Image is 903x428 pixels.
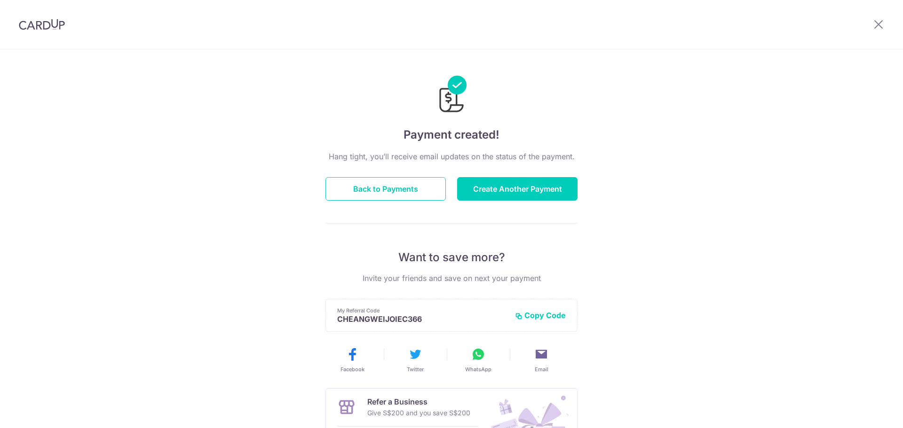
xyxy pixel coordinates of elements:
[515,311,566,320] button: Copy Code
[325,347,380,373] button: Facebook
[337,307,507,314] p: My Referral Code
[337,314,507,324] p: CHEANGWEIJOIEC366
[388,347,443,373] button: Twitter
[341,366,364,373] span: Facebook
[367,396,470,407] p: Refer a Business
[325,272,578,284] p: Invite your friends and save on next your payment
[451,347,506,373] button: WhatsApp
[436,76,467,115] img: Payments
[325,151,578,162] p: Hang tight, you’ll receive email updates on the status of the payment.
[325,250,578,265] p: Want to save more?
[535,366,548,373] span: Email
[457,177,578,201] button: Create Another Payment
[407,366,424,373] span: Twitter
[325,177,446,201] button: Back to Payments
[19,19,65,30] img: CardUp
[465,366,491,373] span: WhatsApp
[325,126,578,143] h4: Payment created!
[514,347,569,373] button: Email
[367,407,470,419] p: Give S$200 and you save S$200
[843,400,894,423] iframe: Opens a widget where you can find more information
